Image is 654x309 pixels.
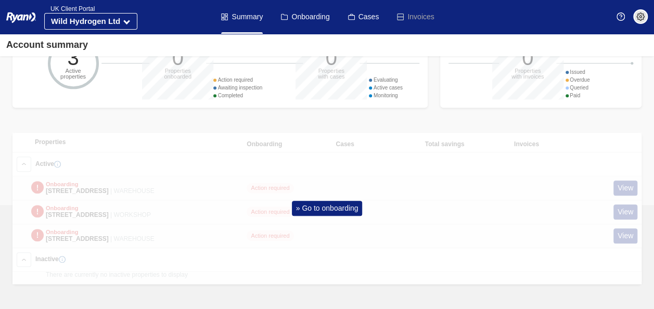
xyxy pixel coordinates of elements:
div: Overdue [566,76,590,84]
a: » Go to onboarding [292,201,363,216]
button: Wild Hydrogen Ltd [44,13,137,30]
div: Monitoring [369,92,403,99]
span: UK Client Portal [44,5,95,12]
img: Help [617,12,625,21]
div: Action required [213,76,262,84]
strong: Wild Hydrogen Ltd [51,17,120,25]
div: Evaluating [369,76,403,84]
div: Awaiting inspection [213,84,262,92]
div: Completed [213,92,262,99]
div: Issued [566,68,590,76]
div: Paid [566,92,590,99]
div: Account summary [6,38,88,52]
img: settings [636,12,645,21]
div: Active cases [369,84,403,92]
div: Queried [566,84,590,92]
